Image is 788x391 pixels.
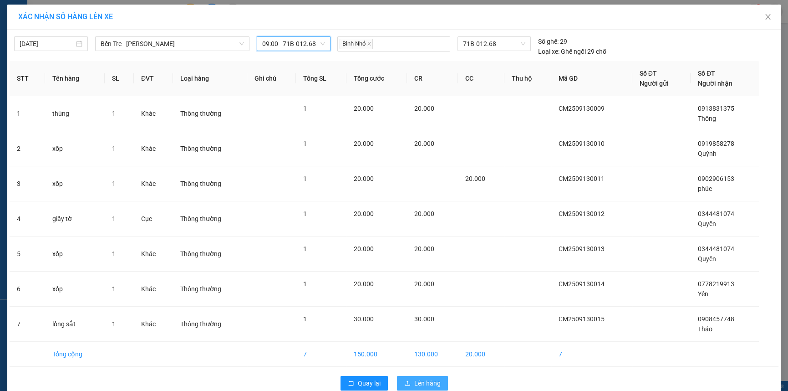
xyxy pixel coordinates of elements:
[559,315,605,323] span: CM2509130015
[247,61,296,96] th: Ghi chú
[367,41,371,46] span: close
[10,201,45,237] td: 4
[354,105,374,112] span: 20.000
[698,115,716,122] span: Thông
[414,315,434,323] span: 30.000
[134,166,173,201] td: Khác
[45,61,105,96] th: Tên hàng
[303,315,307,323] span: 1
[173,166,247,201] td: Thông thường
[112,215,116,222] span: 1
[346,61,407,96] th: Tổng cước
[354,175,374,182] span: 20.000
[18,12,113,21] span: XÁC NHẬN SỐ HÀNG LÊN XE
[134,237,173,272] td: Khác
[173,61,247,96] th: Loại hàng
[45,307,105,342] td: lồng sắt
[698,245,734,252] span: 0344481074
[640,80,669,87] span: Người gửi
[698,290,708,298] span: Yến
[698,210,734,217] span: 0344481074
[698,255,716,262] span: Quyền
[45,166,105,201] td: xốp
[112,110,116,117] span: 1
[303,105,307,112] span: 1
[45,201,105,237] td: giấy tờ
[764,13,772,21] span: close
[414,140,434,147] span: 20.000
[86,54,179,64] div: Huyền Trân
[698,105,734,112] span: 0913831375
[101,37,244,51] span: Bến Tre - Hồ Chí Minh
[358,378,381,388] span: Quay lại
[354,245,374,252] span: 20.000
[698,70,715,77] span: Số ĐT
[407,342,458,367] td: 130.000
[414,245,434,252] span: 20.000
[465,175,485,182] span: 20.000
[340,39,373,49] span: Bình Nhỏ
[354,315,374,323] span: 30.000
[134,61,173,96] th: ĐVT
[538,36,559,46] span: Số ghế:
[45,272,105,307] td: xốp
[559,280,605,288] span: CM2509130014
[262,37,325,51] span: 09:00 - 71B-012.68
[354,210,374,217] span: 20.000
[414,105,434,112] span: 20.000
[296,61,346,96] th: Tổng SL
[10,307,45,342] td: 7
[414,210,434,217] span: 20.000
[45,342,105,367] td: Tổng cộng
[134,272,173,307] td: Khác
[10,96,45,131] td: 1
[86,43,179,54] div: [DATE] 08:26
[559,105,605,112] span: CM2509130009
[407,61,458,96] th: CR
[112,250,116,257] span: 1
[20,39,74,49] input: 13/09/2025
[559,140,605,147] span: CM2509130010
[86,32,179,43] div: CM2509130012
[10,131,45,166] td: 2
[404,380,411,387] span: upload
[698,185,712,192] span: phúc
[698,175,734,182] span: 0902906153
[134,307,173,342] td: Khác
[551,61,632,96] th: Mã GD
[296,342,346,367] td: 7
[303,140,307,147] span: 1
[45,96,105,131] td: thùng
[239,41,244,46] span: down
[698,80,732,87] span: Người nhận
[397,376,448,391] button: uploadLên hàng
[93,14,105,26] span: SL
[640,70,657,77] span: Số ĐT
[504,61,551,96] th: Thu hộ
[559,245,605,252] span: CM2509130013
[134,96,173,131] td: Khác
[698,150,717,157] span: Quỳnh
[698,140,734,147] span: 0919858278
[173,237,247,272] td: Thông thường
[173,131,247,166] td: Thông thường
[463,37,525,51] span: 71B-012.68
[112,145,116,152] span: 1
[698,280,734,288] span: 0778219913
[354,280,374,288] span: 20.000
[112,180,116,187] span: 1
[755,5,781,30] button: Close
[414,280,434,288] span: 20.000
[45,237,105,272] td: xốp
[112,285,116,293] span: 1
[346,342,407,367] td: 150.000
[134,131,173,166] td: Khác
[348,380,354,387] span: rollback
[698,220,716,227] span: Quyền
[303,175,307,182] span: 1
[538,46,606,57] div: Ghế ngồi 29 chỗ
[8,15,179,26] div: Tên hàng: giấy tờ ( : 1 )
[173,201,247,237] td: Thông thường
[173,272,247,307] td: Thông thường
[303,280,307,288] span: 1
